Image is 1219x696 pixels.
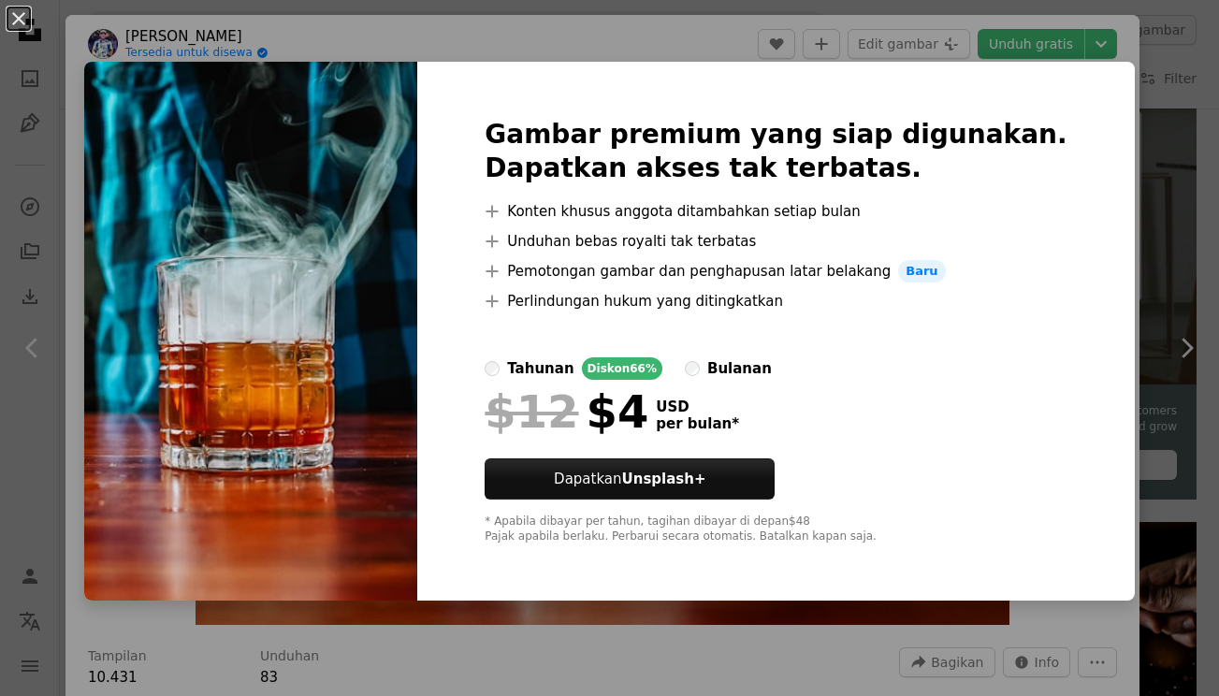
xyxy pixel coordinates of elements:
input: bulanan [685,361,700,376]
div: tahunan [507,357,573,380]
li: Konten khusus anggota ditambahkan setiap bulan [485,200,1067,223]
span: Baru [898,260,945,283]
h2: Gambar premium yang siap digunakan. Dapatkan akses tak terbatas. [485,118,1067,185]
span: per bulan * [656,415,739,432]
div: bulanan [707,357,772,380]
span: $12 [485,387,578,436]
li: Unduhan bebas royalti tak terbatas [485,230,1067,253]
strong: Unsplash+ [622,471,706,487]
div: * Apabila dibayar per tahun, tagihan dibayar di depan $48 Pajak apabila berlaku. Perbarui secara ... [485,515,1067,544]
input: tahunanDiskon66% [485,361,500,376]
div: Diskon 66% [582,357,662,380]
span: USD [656,399,739,415]
img: photo-1739203852867-2fa1272d69e7 [84,62,417,601]
li: Pemotongan gambar dan penghapusan latar belakang [485,260,1067,283]
li: Perlindungan hukum yang ditingkatkan [485,290,1067,312]
button: DapatkanUnsplash+ [485,458,775,500]
div: $4 [485,387,648,436]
